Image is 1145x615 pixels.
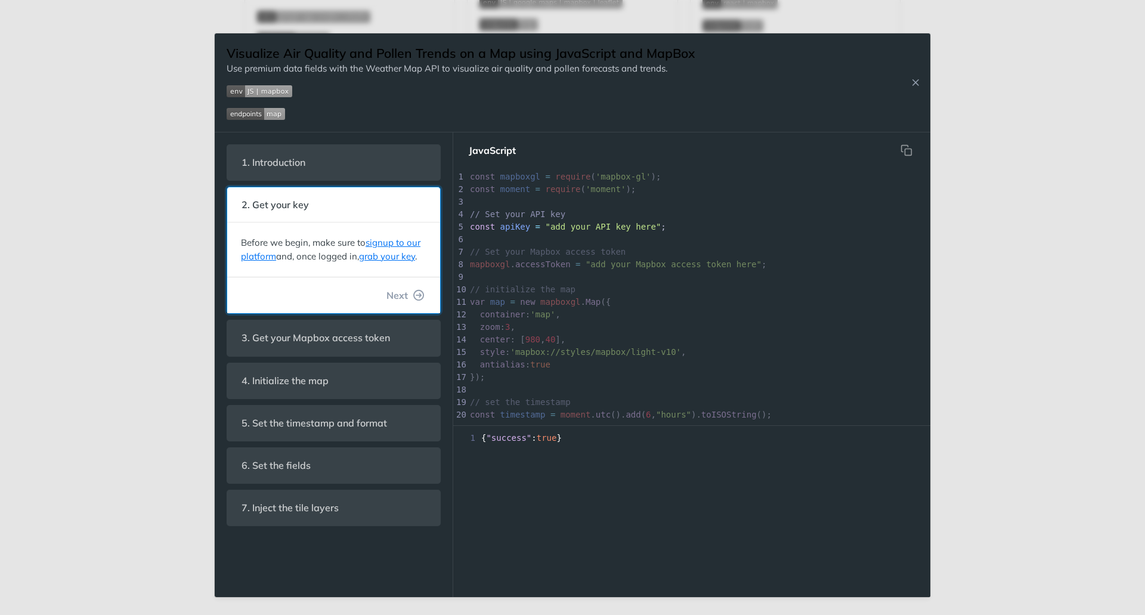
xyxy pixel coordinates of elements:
[470,322,515,332] span: : ,
[233,369,337,393] span: 4. Initialize the map
[906,76,924,88] button: Close Recipe
[453,271,465,283] div: 9
[900,144,912,156] svg: hidden
[545,184,580,194] span: require
[661,222,666,231] span: ;
[530,360,550,369] span: true
[500,172,540,181] span: mapboxgl
[500,184,531,194] span: moment
[470,222,495,231] span: const
[895,138,918,162] button: Copy
[470,259,766,269] span: . ;
[626,410,640,419] span: add
[453,258,465,271] div: 8
[233,412,395,435] span: 5. Set the timestamp and format
[480,335,510,344] span: center
[233,454,319,477] span: 6. Set the fields
[227,320,441,356] section: 3. Get your Mapbox access token
[470,360,550,369] span: :
[520,297,535,307] span: new
[575,259,580,269] span: =
[233,193,317,217] span: 2. Get your key
[227,45,695,62] h1: Visualize Air Quality and Pollen Trends on a Map using JavaScript and MapBox
[470,372,485,382] span: });
[701,410,757,419] span: toISOString
[453,183,465,196] div: 2
[386,288,408,302] span: Next
[453,283,465,296] div: 10
[470,397,571,407] span: // set the timestamp
[490,297,505,307] span: map
[470,347,686,357] span: : ,
[227,363,441,399] section: 4. Initialize the map
[480,310,525,319] span: container
[470,184,495,194] span: const
[227,144,441,181] section: 1. Introduction
[470,172,495,181] span: const
[470,297,485,307] span: var
[470,209,565,219] span: // Set your API key
[233,496,347,520] span: 7. Inject the tile layers
[596,172,651,181] span: 'mapbox-gl'
[453,396,465,409] div: 19
[453,384,465,396] div: 18
[453,371,465,384] div: 17
[459,138,525,162] button: JavaScript
[227,108,285,120] img: endpoint
[227,62,695,76] p: Use premium data fields with the Weather Map API to visualize air quality and pollen forecasts an...
[470,247,626,256] span: // Set your Mapbox access token
[510,297,515,307] span: =
[505,322,510,332] span: 3
[377,283,434,307] button: Next
[470,285,575,294] span: // initialize the map
[453,233,465,246] div: 6
[227,84,695,98] span: Expand image
[227,490,441,526] section: 7. Inject the tile layers
[561,410,591,419] span: moment
[453,333,465,346] div: 14
[227,447,441,484] section: 6. Set the fields
[233,151,314,174] span: 1. Introduction
[545,172,550,181] span: =
[555,172,590,181] span: require
[486,433,531,443] span: "success"
[453,308,465,321] div: 12
[227,405,441,441] section: 5. Set the timestamp and format
[545,222,661,231] span: "add your API key here"
[510,347,681,357] span: 'mapbox://styles/mapbox/light-v10'
[550,410,555,419] span: =
[233,326,398,350] span: 3. Get your Mapbox access token
[545,335,555,344] span: 40
[453,208,465,221] div: 4
[453,346,465,359] div: 15
[536,184,540,194] span: =
[596,410,611,419] span: utc
[453,432,930,444] div: { : }
[540,297,580,307] span: mapboxgl
[241,237,420,262] a: signup to our platform
[470,172,661,181] span: ( );
[480,360,525,369] span: antialias
[227,187,441,314] section: 2. Get your keyBefore we begin, make sure tosignup to our platformand, once logged in,grab your k...
[453,321,465,333] div: 13
[470,335,565,344] span: : [ , ],
[586,259,762,269] span: "add your Mapbox access token here"
[500,222,531,231] span: apiKey
[227,85,292,97] img: env
[453,432,479,444] span: 1
[453,196,465,208] div: 3
[453,221,465,233] div: 5
[646,410,651,419] span: 6
[586,184,626,194] span: 'moment'
[656,410,691,419] span: "hours"
[453,296,465,308] div: 11
[515,259,571,269] span: accessToken
[453,246,465,258] div: 7
[453,409,465,421] div: 20
[470,184,636,194] span: ( );
[536,222,540,231] span: =
[227,107,695,120] span: Expand image
[470,310,561,319] span: : ,
[470,259,510,269] span: mapboxgl
[470,410,772,419] span: . (). ( , ). ();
